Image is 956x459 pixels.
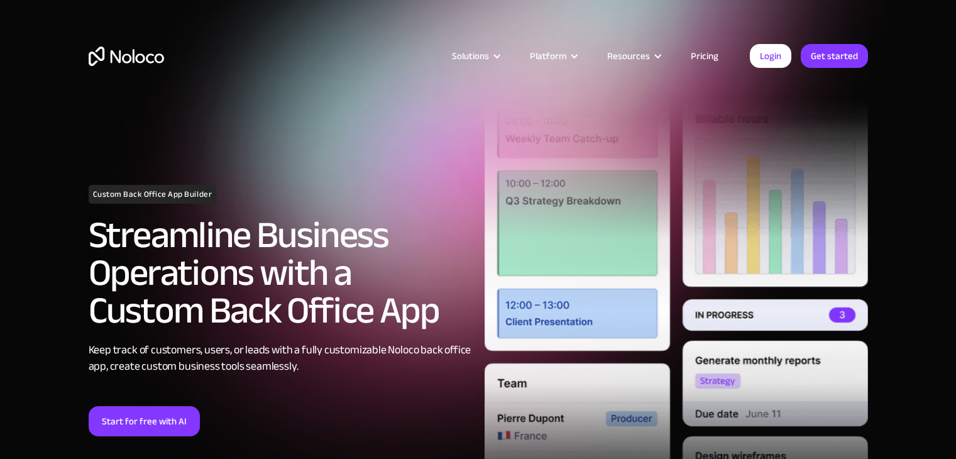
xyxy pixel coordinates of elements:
[89,342,472,375] div: Keep track of customers, users, or leads with a fully customizable Noloco back office app, create...
[89,47,164,66] a: home
[514,48,591,64] div: Platform
[530,48,566,64] div: Platform
[89,185,217,204] h1: Custom Back Office App Builder
[801,44,868,68] a: Get started
[452,48,489,64] div: Solutions
[607,48,650,64] div: Resources
[675,48,734,64] a: Pricing
[436,48,514,64] div: Solutions
[89,216,472,329] h2: Streamline Business Operations with a Custom Back Office App
[591,48,675,64] div: Resources
[89,406,200,436] a: Start for free with AI
[750,44,791,68] a: Login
